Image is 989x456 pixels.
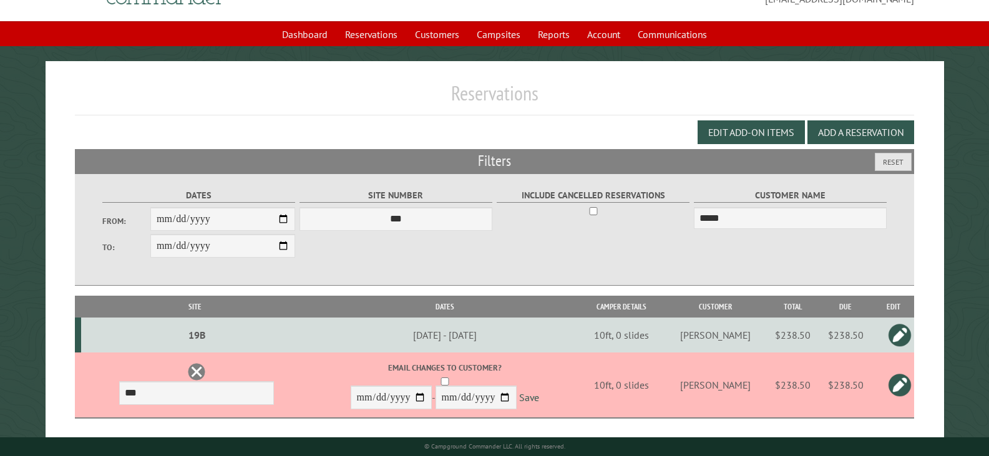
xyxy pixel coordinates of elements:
button: Reset [875,153,912,171]
td: $238.50 [817,318,873,352]
label: Include Cancelled Reservations [497,188,690,203]
button: Edit Add-on Items [698,120,805,144]
a: Reservations [338,22,405,46]
td: 10ft, 0 slides [580,318,663,352]
a: Delete this reservation [187,362,206,381]
a: Communications [630,22,714,46]
td: [PERSON_NAME] [663,352,767,418]
label: Site Number [300,188,493,203]
a: Dashboard [275,22,335,46]
label: Email changes to customer? [311,362,578,374]
button: Add a Reservation [807,120,914,144]
th: Edit [874,296,914,318]
label: Dates [102,188,296,203]
a: Campsites [469,22,528,46]
td: [PERSON_NAME] [663,318,767,352]
a: Save [519,392,539,404]
th: Camper Details [580,296,663,318]
label: To: [102,241,150,253]
label: Customer Name [694,188,887,203]
th: Customer [663,296,767,318]
a: Reports [530,22,577,46]
th: Total [767,296,817,318]
th: Site [81,296,309,318]
div: - [311,362,578,412]
h1: Reservations [75,81,914,115]
td: $238.50 [767,318,817,352]
a: Customers [407,22,467,46]
td: $238.50 [767,352,817,418]
div: 19B [86,329,307,341]
label: From: [102,215,150,227]
th: Dates [309,296,580,318]
td: $238.50 [817,352,873,418]
small: © Campground Commander LLC. All rights reserved. [424,442,565,450]
a: Account [580,22,628,46]
div: [DATE] - [DATE] [311,329,578,341]
th: Due [817,296,873,318]
td: 10ft, 0 slides [580,352,663,418]
h2: Filters [75,149,914,173]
